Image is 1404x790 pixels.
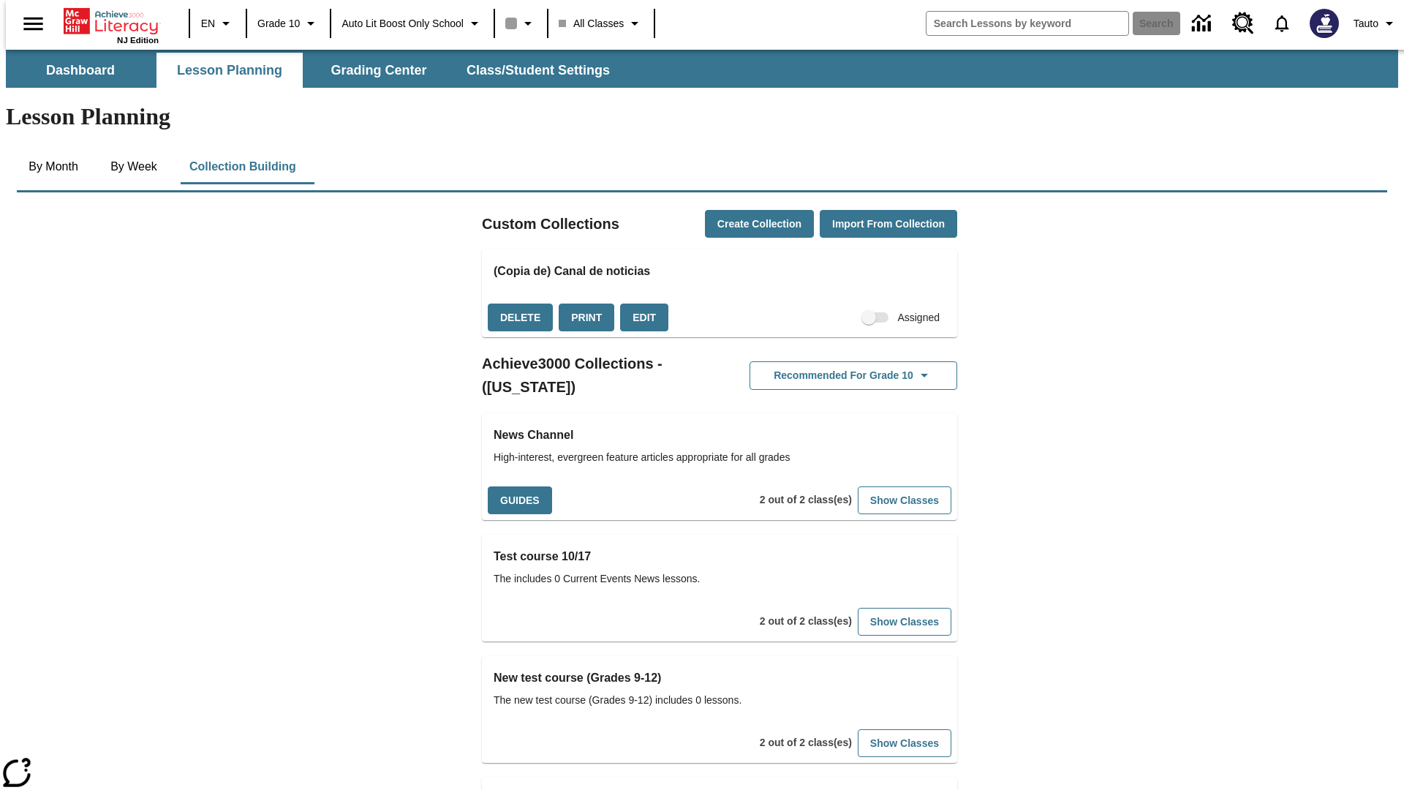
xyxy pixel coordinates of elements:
[1354,16,1378,31] span: Tauto
[494,425,946,445] h3: News Channel
[897,310,940,326] span: Assigned
[201,16,215,31] span: EN
[858,729,951,758] button: Show Classes
[926,12,1128,35] input: search field
[553,10,649,37] button: Class: All Classes, Select your class
[488,486,552,515] button: Guides
[488,304,553,332] button: Delete
[760,615,852,627] span: 2 out of 2 class(es)
[559,16,624,31] span: All Classes
[494,571,946,587] span: The includes 0 Current Events News lessons.
[97,149,170,184] button: By Week
[494,450,946,465] span: High-interest, evergreen feature articles appropriate for all grades
[494,546,946,567] h3: Test course 10/17
[7,53,154,88] button: Dashboard
[494,693,946,708] span: The new test course (Grades 9-12) includes 0 lessons.
[64,7,159,36] a: Home
[178,149,308,184] button: Collection Building
[252,10,325,37] button: Grade: Grade 10, Select a grade
[336,10,489,37] button: School: Auto Lit Boost only School, Select your school
[750,361,957,390] button: Recommended for Grade 10
[6,50,1398,88] div: SubNavbar
[482,212,619,236] h2: Custom Collections
[820,210,957,238] button: Import from Collection
[620,304,668,332] button: Edit
[760,494,852,505] span: 2 out of 2 class(es)
[1348,10,1404,37] button: Profile/Settings
[482,352,720,399] h2: Achieve3000 Collections - ([US_STATE])
[64,5,159,45] div: Home
[1183,4,1223,44] a: Data Center
[6,53,623,88] div: SubNavbar
[117,36,159,45] span: NJ Edition
[705,210,814,238] button: Create Collection
[760,737,852,748] span: 2 out of 2 class(es)
[17,149,90,184] button: By Month
[1263,4,1301,42] a: Notifications
[1223,4,1263,43] a: Resource Center, Will open in new tab
[455,53,622,88] button: Class/Student Settings
[12,2,55,45] button: Open side menu
[494,668,946,688] h3: New test course (Grades 9-12)
[195,10,241,37] button: Language: EN, Select a language
[257,16,300,31] span: Grade 10
[559,304,614,332] button: Print, will open in a new window
[306,53,452,88] button: Grading Center
[858,486,951,515] button: Show Classes
[1310,9,1339,38] img: Avatar
[494,261,946,282] h3: (Copia de) Canal de noticias
[156,53,303,88] button: Lesson Planning
[341,16,464,31] span: Auto Lit Boost only School
[6,103,1398,130] h1: Lesson Planning
[858,608,951,636] button: Show Classes
[1301,4,1348,42] button: Select a new avatar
